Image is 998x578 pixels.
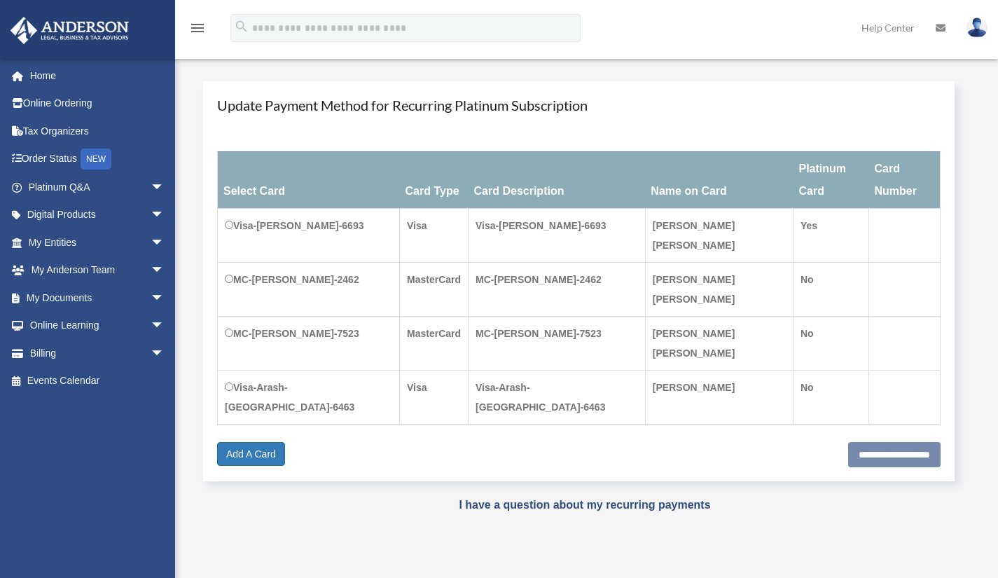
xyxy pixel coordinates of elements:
[469,370,646,425] td: Visa-Arash-[GEOGRAPHIC_DATA]-6463
[459,499,710,511] a: I have a question about my recurring payments
[217,95,941,115] h4: Update Payment Method for Recurring Platinum Subscription
[793,262,868,316] td: No
[10,312,186,340] a: Online Learningarrow_drop_down
[6,17,133,44] img: Anderson Advisors Platinum Portal
[151,312,179,340] span: arrow_drop_down
[10,62,186,90] a: Home
[151,284,179,312] span: arrow_drop_down
[10,228,186,256] a: My Entitiesarrow_drop_down
[793,151,868,208] th: Platinum Card
[645,370,793,425] td: [PERSON_NAME]
[966,18,987,38] img: User Pic
[151,228,179,257] span: arrow_drop_down
[400,262,469,316] td: MasterCard
[151,339,179,368] span: arrow_drop_down
[218,370,400,425] td: Visa-Arash-[GEOGRAPHIC_DATA]-6463
[218,316,400,370] td: MC-[PERSON_NAME]-7523
[10,339,186,367] a: Billingarrow_drop_down
[151,173,179,202] span: arrow_drop_down
[469,262,646,316] td: MC-[PERSON_NAME]-2462
[469,208,646,262] td: Visa-[PERSON_NAME]-6693
[189,25,206,36] a: menu
[10,201,186,229] a: Digital Productsarrow_drop_down
[218,262,400,316] td: MC-[PERSON_NAME]-2462
[10,145,186,174] a: Order StatusNEW
[469,151,646,208] th: Card Description
[645,151,793,208] th: Name on Card
[151,256,179,285] span: arrow_drop_down
[645,208,793,262] td: [PERSON_NAME] [PERSON_NAME]
[400,316,469,370] td: MasterCard
[10,173,186,201] a: Platinum Q&Aarrow_drop_down
[234,19,249,34] i: search
[151,201,179,230] span: arrow_drop_down
[793,208,868,262] td: Yes
[218,208,400,262] td: Visa-[PERSON_NAME]-6693
[10,117,186,145] a: Tax Organizers
[869,151,940,208] th: Card Number
[793,316,868,370] td: No
[10,367,186,395] a: Events Calendar
[645,262,793,316] td: [PERSON_NAME] [PERSON_NAME]
[400,151,469,208] th: Card Type
[793,370,868,425] td: No
[469,316,646,370] td: MC-[PERSON_NAME]-7523
[10,90,186,118] a: Online Ordering
[217,442,285,466] a: Add A Card
[10,284,186,312] a: My Documentsarrow_drop_down
[218,151,400,208] th: Select Card
[400,370,469,425] td: Visa
[10,256,186,284] a: My Anderson Teamarrow_drop_down
[189,20,206,36] i: menu
[400,208,469,262] td: Visa
[645,316,793,370] td: [PERSON_NAME] [PERSON_NAME]
[81,149,111,170] div: NEW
